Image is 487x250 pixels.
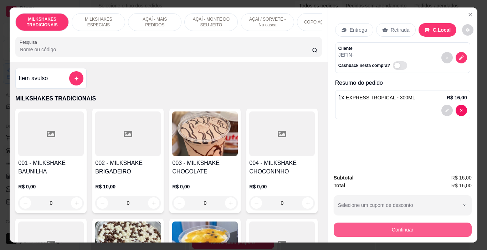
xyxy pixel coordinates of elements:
strong: Total [334,183,345,188]
button: decrease-product-quantity [456,105,467,116]
p: Cliente [338,46,410,51]
p: Entrega [350,26,367,33]
img: product-image [172,111,238,156]
span: EXPRESS TROPICAL - 300ML [346,95,415,100]
strong: Subtotal [334,175,354,181]
p: R$ 16,00 [447,94,467,101]
p: JEFIN - [338,51,410,58]
h4: Item avulso [19,74,48,83]
p: R$ 10,00 [95,183,161,190]
p: R$ 0,00 [18,183,84,190]
label: Automatic updates [393,61,410,70]
p: MILKSHAKES TRADICIONAIS [21,16,63,28]
button: Selecione um cupom de desconto [334,195,472,215]
p: MILKSHAKES TRADICIONAIS [15,94,322,103]
p: MILKSHAKES ESPECIAIS [78,16,119,28]
button: decrease-product-quantity [462,24,473,36]
h4: 003 - MILKSHAKE CHOCOLATE [172,159,238,176]
p: AÇAÍ - MAIS PEDIDOS [134,16,175,28]
h4: 002 - MILKSHAKE BRIGADEIRO [95,159,161,176]
button: decrease-product-quantity [441,105,453,116]
p: Cashback nesta compra? [338,63,390,68]
h4: 001 - MILKSHAKE BAUNILHA [18,159,84,176]
p: AÇAÍ / SORVETE - Na casca [247,16,288,28]
p: 1 x [338,93,415,102]
button: Continuar [334,223,472,237]
h4: 004 - MILKSHAKE CHOCONINHO [249,159,315,176]
input: Pesquisa [20,46,312,53]
p: Retirada [391,26,410,33]
p: AÇAÍ - MONTE DO SEU JEITO [190,16,232,28]
p: Resumo do pedido [335,79,470,87]
button: add-separate-item [69,71,83,85]
button: decrease-product-quantity [456,52,467,63]
button: decrease-product-quantity [441,52,453,63]
p: R$ 0,00 [172,183,238,190]
button: Close [465,9,476,20]
p: COPO AÇAÍ - PURO [304,19,344,25]
span: R$ 16,00 [451,174,472,182]
label: Pesquisa [20,39,40,45]
p: R$ 0,00 [249,183,315,190]
span: R$ 16,00 [451,182,472,189]
p: C.Local [433,26,451,33]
